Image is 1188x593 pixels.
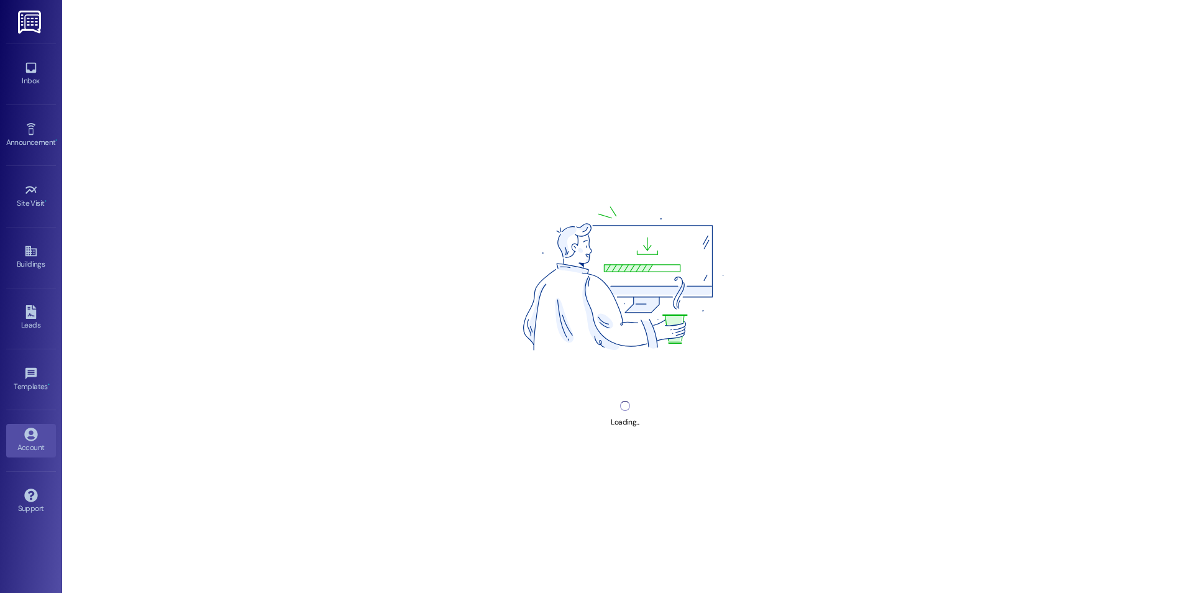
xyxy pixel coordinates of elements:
[6,301,56,335] a: Leads
[6,241,56,274] a: Buildings
[6,180,56,213] a: Site Visit •
[611,416,639,429] div: Loading...
[6,57,56,91] a: Inbox
[6,424,56,457] a: Account
[45,197,47,206] span: •
[55,136,57,145] span: •
[48,380,50,389] span: •
[6,363,56,397] a: Templates •
[6,485,56,518] a: Support
[18,11,43,34] img: ResiDesk Logo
